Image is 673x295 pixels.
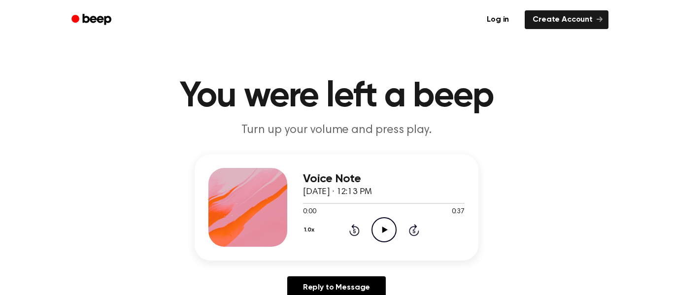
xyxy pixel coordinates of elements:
button: 1.0x [303,222,318,238]
a: Create Account [525,10,608,29]
a: Beep [65,10,120,30]
h1: You were left a beep [84,79,589,114]
span: [DATE] · 12:13 PM [303,188,372,197]
h3: Voice Note [303,172,465,186]
span: 0:00 [303,207,316,217]
a: Log in [477,8,519,31]
span: 0:37 [452,207,465,217]
p: Turn up your volume and press play. [147,122,526,138]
